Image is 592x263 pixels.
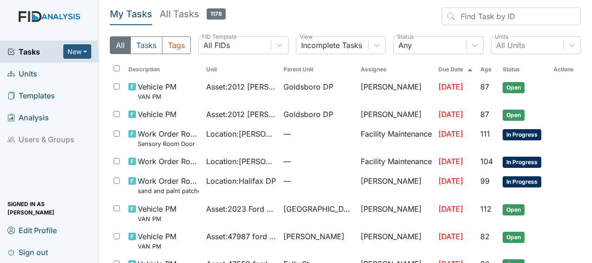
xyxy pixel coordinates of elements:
[398,40,412,51] div: Any
[283,156,353,167] span: —
[138,109,176,120] span: Vehicle PM
[138,231,176,251] span: Vehicle PM VAN PM
[130,36,162,54] button: Tasks
[438,82,463,91] span: [DATE]
[203,40,230,51] div: All FIDs
[160,7,226,21] h5: All Tasks
[7,245,48,259] span: Sign out
[138,187,198,195] small: sand and paint patches throughout
[7,110,49,125] span: Analysis
[138,203,176,223] span: Vehicle PM VAN PM
[503,176,541,187] span: In Progress
[480,232,490,241] span: 82
[503,129,541,140] span: In Progress
[503,232,525,243] span: Open
[503,110,525,121] span: Open
[438,204,463,214] span: [DATE]
[114,65,120,71] input: Toggle All Rows Selected
[110,36,191,54] div: Type filter
[202,62,280,77] th: Toggle SortBy
[7,46,63,57] a: Tasks
[138,81,176,101] span: Vehicle PM VAN PM
[357,125,434,152] td: Facility Maintenance
[438,157,463,166] span: [DATE]
[283,231,344,242] span: [PERSON_NAME]
[503,82,525,93] span: Open
[503,204,525,215] span: Open
[357,105,434,125] td: [PERSON_NAME]
[357,77,434,105] td: [PERSON_NAME]
[550,62,581,77] th: Actions
[442,7,581,25] input: Find Task by ID
[357,62,434,77] th: Assignee
[283,175,353,187] span: —
[138,175,198,195] span: Work Order Routine sand and paint patches throughout
[503,157,541,168] span: In Progress
[7,201,91,215] span: Signed in as [PERSON_NAME]
[283,109,333,120] span: Goldsboro DP
[438,232,463,241] span: [DATE]
[496,40,525,51] div: All Units
[63,44,91,59] button: New
[357,172,434,199] td: [PERSON_NAME]
[357,200,434,227] td: [PERSON_NAME]
[138,139,198,148] small: Sensory Room Door
[438,110,463,119] span: [DATE]
[7,88,55,103] span: Templates
[125,62,202,77] th: Toggle SortBy
[280,62,357,77] th: Toggle SortBy
[480,157,493,166] span: 104
[480,82,489,91] span: 87
[438,129,463,138] span: [DATE]
[435,62,477,77] th: Toggle SortBy
[357,152,434,172] td: Facility Maintenance
[206,81,276,92] span: Asset : 2012 [PERSON_NAME] 07541
[206,109,276,120] span: Asset : 2012 [PERSON_NAME] 07541
[138,156,198,167] span: Work Order Routine
[206,175,276,187] span: Location : Halifax DP
[206,231,276,242] span: Asset : 47987 ford 2024
[480,110,489,119] span: 87
[207,8,226,20] span: 1178
[480,176,490,186] span: 99
[110,36,131,54] button: All
[162,36,191,54] button: Tags
[283,81,333,92] span: Goldsboro DP
[110,7,152,21] h5: My Tasks
[7,223,57,237] span: Edit Profile
[138,242,176,251] small: VAN PM
[206,128,276,139] span: Location : [PERSON_NAME]
[7,66,37,81] span: Units
[480,204,491,214] span: 112
[138,92,176,101] small: VAN PM
[206,203,276,215] span: Asset : 2023 Ford 31628
[477,62,499,77] th: Toggle SortBy
[138,215,176,223] small: VAN PM
[480,129,490,138] span: 111
[283,128,353,139] span: —
[499,62,550,77] th: Toggle SortBy
[138,128,198,148] span: Work Order Routine Sensory Room Door
[283,203,353,215] span: [GEOGRAPHIC_DATA]
[206,156,276,167] span: Location : [PERSON_NAME]
[438,176,463,186] span: [DATE]
[301,40,362,51] div: Incomplete Tasks
[357,227,434,255] td: [PERSON_NAME]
